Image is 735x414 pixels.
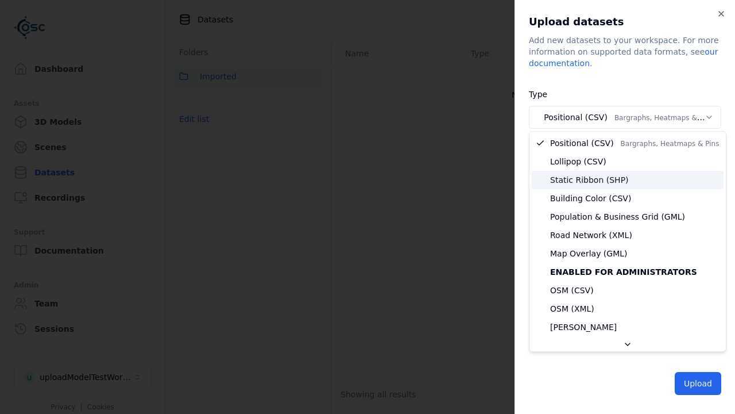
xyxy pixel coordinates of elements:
[550,321,617,333] span: [PERSON_NAME]
[550,248,628,259] span: Map Overlay (GML)
[550,229,632,241] span: Road Network (XML)
[550,174,629,186] span: Static Ribbon (SHP)
[550,211,685,223] span: Population & Business Grid (GML)
[550,156,606,167] span: Lollipop (CSV)
[550,193,631,204] span: Building Color (CSV)
[532,263,724,281] div: Enabled for administrators
[621,140,719,148] span: Bargraphs, Heatmaps & Pins
[550,137,719,149] span: Positional (CSV)
[550,285,594,296] span: OSM (CSV)
[550,303,594,315] span: OSM (XML)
